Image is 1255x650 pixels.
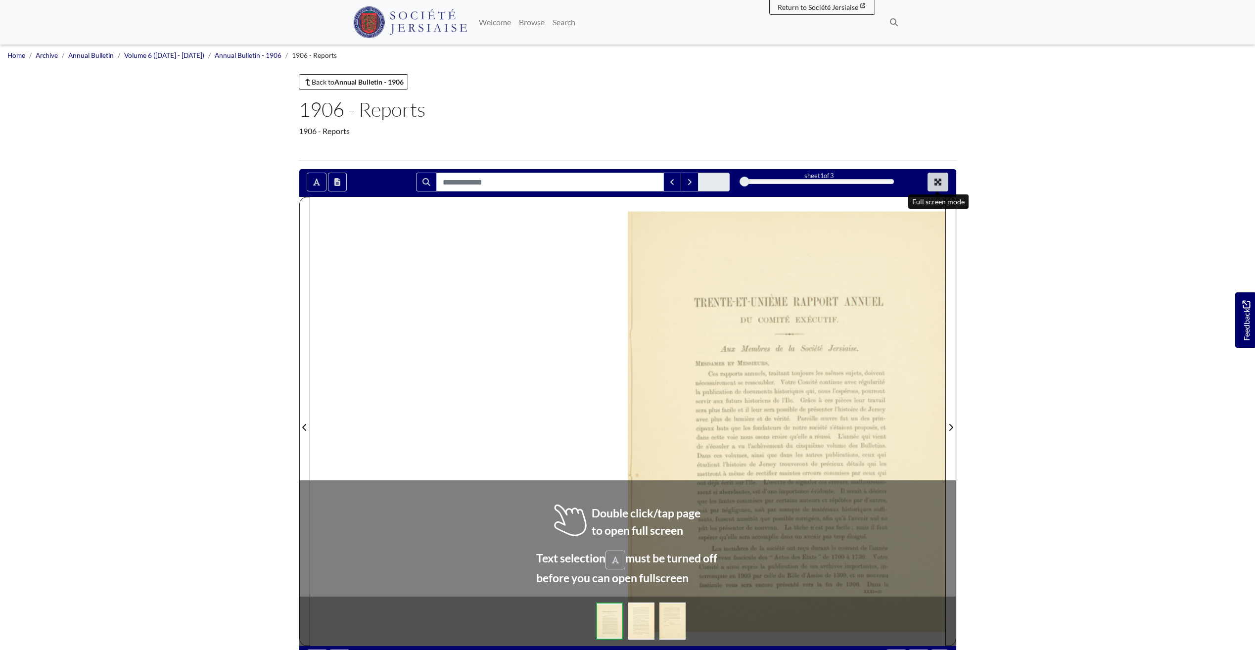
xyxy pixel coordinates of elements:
[659,603,686,640] img: 82cd839175d19c9d36d838dfe6c09a8b3a14eb784970b8dcd4cb8dfaa3a2fc15
[475,12,515,32] a: Welcome
[681,173,698,191] button: Next Match
[299,125,957,137] div: 1906 - Reports
[215,51,281,59] a: Annual Bulletin - 1906
[628,603,654,640] img: 82cd839175d19c9d36d838dfe6c09a8b3a14eb784970b8dcd4cb8dfaa3a2fc15
[7,51,25,59] a: Home
[328,173,347,191] button: Open transcription window
[299,97,957,121] h1: 1906 - Reports
[353,4,467,41] a: Société Jersiaise logo
[1240,301,1252,341] span: Feedback
[928,173,948,191] button: Full screen mode
[549,12,579,32] a: Search
[515,12,549,32] a: Browse
[628,197,945,646] img: 1906 - Reports - page 1
[820,172,824,180] span: 1
[778,3,858,11] span: Return to Société Jersiaise
[908,194,969,209] div: Full screen mode
[744,171,894,181] div: sheet of 3
[1235,292,1255,348] a: Would you like to provide feedback?
[124,51,204,59] a: Volume 6 ([DATE] - [DATE])
[436,173,664,191] input: Search for
[334,78,404,86] strong: Annual Bulletin - 1906
[416,173,437,191] button: Search
[299,197,310,646] button: Previous Page
[36,51,58,59] a: Archive
[68,51,114,59] a: Annual Bulletin
[945,197,956,646] button: Next Page
[299,74,409,90] a: Back toAnnual Bulletin - 1906
[307,173,326,191] button: Toggle text selection (Alt+T)
[353,6,467,38] img: Société Jersiaise
[663,173,681,191] button: Previous Match
[292,51,337,59] span: 1906 - Reports
[596,603,623,640] img: 82cd839175d19c9d36d838dfe6c09a8b3a14eb784970b8dcd4cb8dfaa3a2fc15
